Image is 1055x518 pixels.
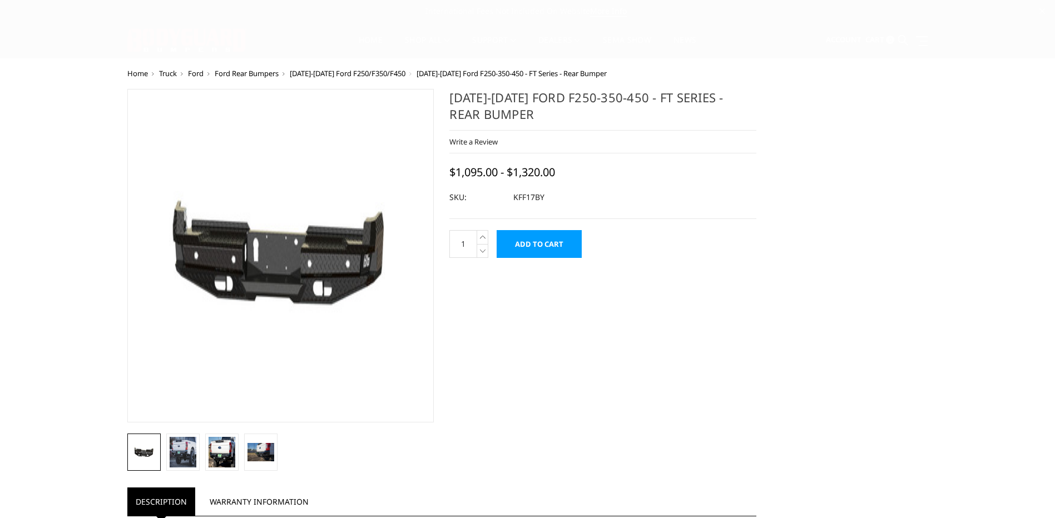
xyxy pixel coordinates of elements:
[449,165,555,180] span: $1,095.00 - $1,320.00
[449,137,498,147] a: Write a Review
[449,187,505,207] dt: SKU:
[131,92,431,419] img: 2017-2022 Ford F250-350-450 - FT Series - Rear Bumper
[127,68,148,78] a: Home
[127,89,434,422] a: 2017-2022 Ford F250-350-450 - FT Series - Rear Bumper
[417,68,607,78] span: [DATE]-[DATE] Ford F250-350-450 - FT Series - Rear Bumper
[538,36,581,58] a: Dealers
[201,487,317,516] a: Warranty Information
[472,36,516,58] a: Support
[170,437,196,467] img: 2017-2022 Ford F250-350-450 - FT Series - Rear Bumper
[865,25,894,55] a: Cart 0
[359,36,383,58] a: Home
[215,68,279,78] a: Ford Rear Bumpers
[405,36,450,58] a: shop all
[497,230,582,258] input: Add to Cart
[886,36,894,44] span: 0
[159,68,177,78] a: Truck
[673,36,696,58] a: News
[826,34,861,44] span: Account
[247,443,274,461] img: 2017-2022 Ford F250-350-450 - FT Series - Rear Bumper
[603,36,651,58] a: SEMA Show
[188,68,204,78] a: Ford
[209,437,235,467] img: 2017-2022 Ford F250-350-450 - FT Series - Rear Bumper
[826,25,861,55] a: Account
[290,68,405,78] a: [DATE]-[DATE] Ford F250/F350/F450
[513,187,544,207] dd: KFF17BY
[590,6,627,17] a: More Info
[449,89,756,131] h1: [DATE]-[DATE] Ford F250-350-450 - FT Series - Rear Bumper
[865,34,884,44] span: Cart
[127,28,247,52] img: BODYGUARD BUMPERS
[131,437,157,467] img: 2017-2022 Ford F250-350-450 - FT Series - Rear Bumper
[127,487,195,516] a: Description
